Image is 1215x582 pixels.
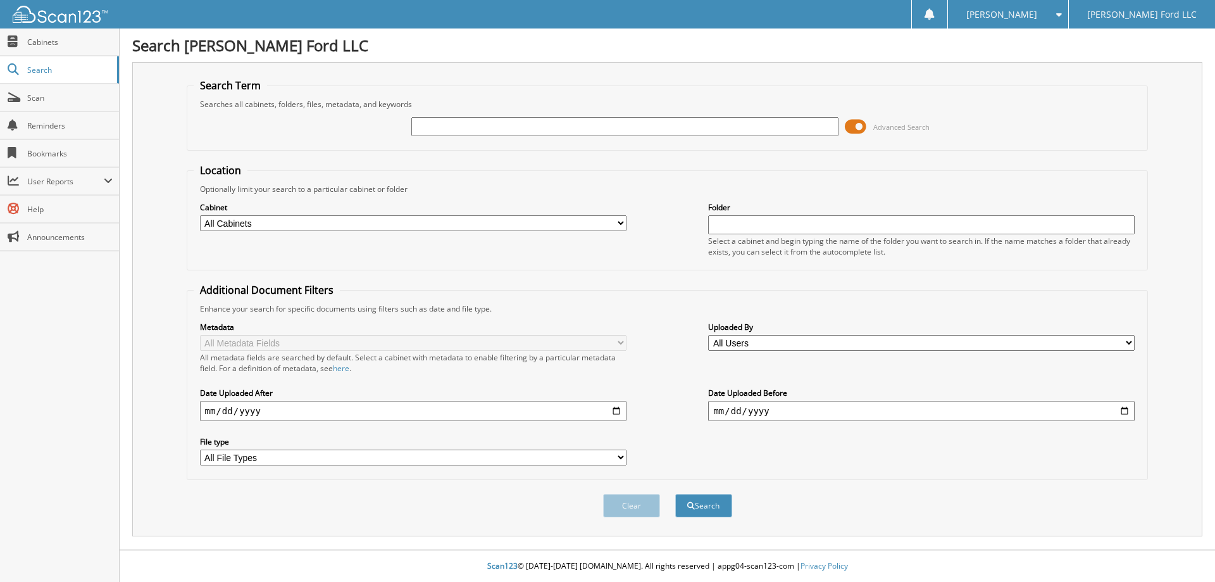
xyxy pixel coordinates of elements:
img: scan123-logo-white.svg [13,6,108,23]
span: Reminders [27,120,113,131]
span: [PERSON_NAME] Ford LLC [1087,11,1197,18]
span: Cabinets [27,37,113,47]
span: [PERSON_NAME] [966,11,1037,18]
a: Privacy Policy [801,560,848,571]
span: Scan [27,92,113,103]
label: Folder [708,202,1135,213]
span: Search [27,65,111,75]
input: end [708,401,1135,421]
button: Search [675,494,732,517]
span: Advanced Search [873,122,930,132]
span: Scan123 [487,560,518,571]
input: start [200,401,626,421]
div: Select a cabinet and begin typing the name of the folder you want to search in. If the name match... [708,236,1135,257]
label: File type [200,436,626,447]
label: Date Uploaded Before [708,388,1135,398]
label: Metadata [200,322,626,332]
h1: Search [PERSON_NAME] Ford LLC [132,35,1202,56]
button: Clear [603,494,660,517]
span: User Reports [27,176,104,187]
div: All metadata fields are searched by default. Select a cabinet with metadata to enable filtering b... [200,352,626,374]
div: Searches all cabinets, folders, files, metadata, and keywords [194,99,1142,110]
span: Bookmarks [27,148,113,159]
legend: Location [194,163,247,177]
label: Uploaded By [708,322,1135,332]
legend: Search Term [194,79,267,92]
a: here [333,363,349,374]
div: © [DATE]-[DATE] [DOMAIN_NAME]. All rights reserved | appg04-scan123-com | [120,551,1215,582]
div: Optionally limit your search to a particular cabinet or folder [194,184,1142,194]
span: Announcements [27,232,113,243]
legend: Additional Document Filters [194,283,340,297]
div: Enhance your search for specific documents using filters such as date and file type. [194,303,1142,314]
label: Date Uploaded After [200,388,626,398]
span: Help [27,204,113,215]
label: Cabinet [200,202,626,213]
